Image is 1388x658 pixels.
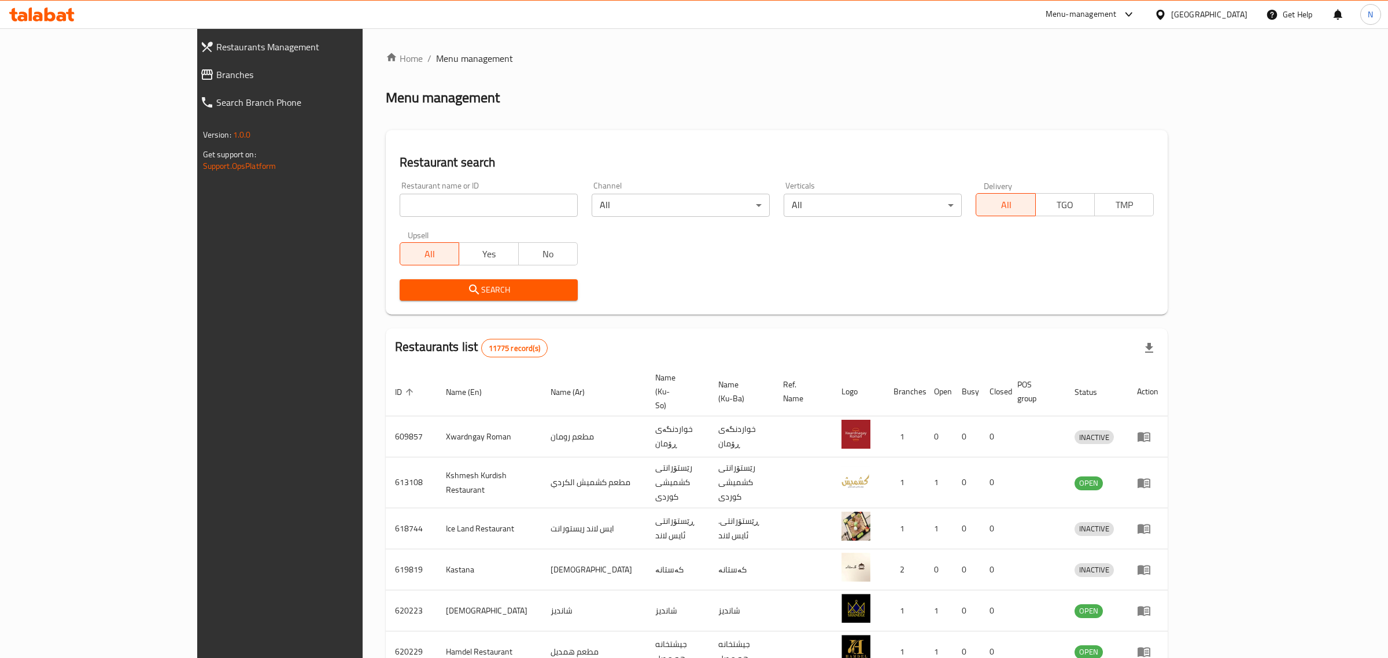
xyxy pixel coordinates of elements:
[427,51,431,65] li: /
[646,590,709,631] td: شانديز
[1368,8,1373,21] span: N
[446,385,497,399] span: Name (En)
[1075,385,1112,399] span: Status
[984,182,1013,190] label: Delivery
[395,385,417,399] span: ID
[832,367,884,416] th: Logo
[980,457,1008,508] td: 0
[1099,197,1149,213] span: TMP
[1046,8,1117,21] div: Menu-management
[953,590,980,631] td: 0
[884,457,925,508] td: 1
[1137,563,1158,576] div: Menu
[1171,8,1247,21] div: [GEOGRAPHIC_DATA]
[1128,367,1168,416] th: Action
[408,231,429,239] label: Upsell
[436,51,513,65] span: Menu management
[541,457,646,508] td: مطعم كشميش الكردي
[1075,431,1114,444] span: INACTIVE
[437,590,541,631] td: [DEMOGRAPHIC_DATA]
[980,590,1008,631] td: 0
[1137,604,1158,618] div: Menu
[925,508,953,549] td: 1
[976,193,1035,216] button: All
[841,466,870,495] img: Kshmesh Kurdish Restaurant
[437,416,541,457] td: Xwardngay Roman
[191,61,429,88] a: Branches
[925,590,953,631] td: 1
[386,51,1168,65] nav: breadcrumb
[1075,476,1103,490] span: OPEN
[884,590,925,631] td: 1
[655,371,695,412] span: Name (Ku-So)
[482,343,547,354] span: 11775 record(s)
[518,242,578,265] button: No
[980,416,1008,457] td: 0
[541,508,646,549] td: ايس لاند ريستورانت
[203,147,256,162] span: Get support on:
[980,549,1008,590] td: 0
[884,508,925,549] td: 1
[1137,476,1158,490] div: Menu
[646,457,709,508] td: رێستۆرانتی کشمیشى كوردى
[216,95,420,109] span: Search Branch Phone
[437,457,541,508] td: Kshmesh Kurdish Restaurant
[400,242,459,265] button: All
[464,246,514,263] span: Yes
[783,378,818,405] span: Ref. Name
[1137,522,1158,535] div: Menu
[395,338,548,357] h2: Restaurants list
[233,127,251,142] span: 1.0.0
[709,508,774,549] td: .ڕێستۆرانتی ئایس لاند
[1075,476,1103,490] div: OPEN
[203,158,276,173] a: Support.OpsPlatform
[841,594,870,623] img: Shandiz
[1040,197,1090,213] span: TGO
[981,197,1031,213] span: All
[980,508,1008,549] td: 0
[953,508,980,549] td: 0
[884,367,925,416] th: Branches
[841,553,870,582] img: Kastana
[203,127,231,142] span: Version:
[541,549,646,590] td: [DEMOGRAPHIC_DATA]
[405,246,455,263] span: All
[1035,193,1095,216] button: TGO
[925,549,953,590] td: 0
[481,339,548,357] div: Total records count
[409,283,569,297] span: Search
[1135,334,1163,362] div: Export file
[437,508,541,549] td: Ice Land Restaurant
[718,378,760,405] span: Name (Ku-Ba)
[592,194,770,217] div: All
[1075,563,1114,576] span: INACTIVE
[953,549,980,590] td: 0
[1075,604,1103,618] div: OPEN
[1094,193,1154,216] button: TMP
[400,194,578,217] input: Search for restaurant name or ID..
[709,549,774,590] td: کەستانە
[646,549,709,590] td: کەستانە
[953,416,980,457] td: 0
[709,590,774,631] td: شانديز
[980,367,1008,416] th: Closed
[541,416,646,457] td: مطعم رومان
[646,416,709,457] td: خواردنگەی ڕۆمان
[1075,522,1114,535] span: INACTIVE
[216,40,420,54] span: Restaurants Management
[925,457,953,508] td: 1
[191,33,429,61] a: Restaurants Management
[884,549,925,590] td: 2
[551,385,600,399] span: Name (Ar)
[884,416,925,457] td: 1
[1017,378,1051,405] span: POS group
[437,549,541,590] td: Kastana
[386,88,500,107] h2: Menu management
[953,367,980,416] th: Busy
[709,416,774,457] td: خواردنگەی ڕۆمان
[953,457,980,508] td: 0
[216,68,420,82] span: Branches
[400,154,1154,171] h2: Restaurant search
